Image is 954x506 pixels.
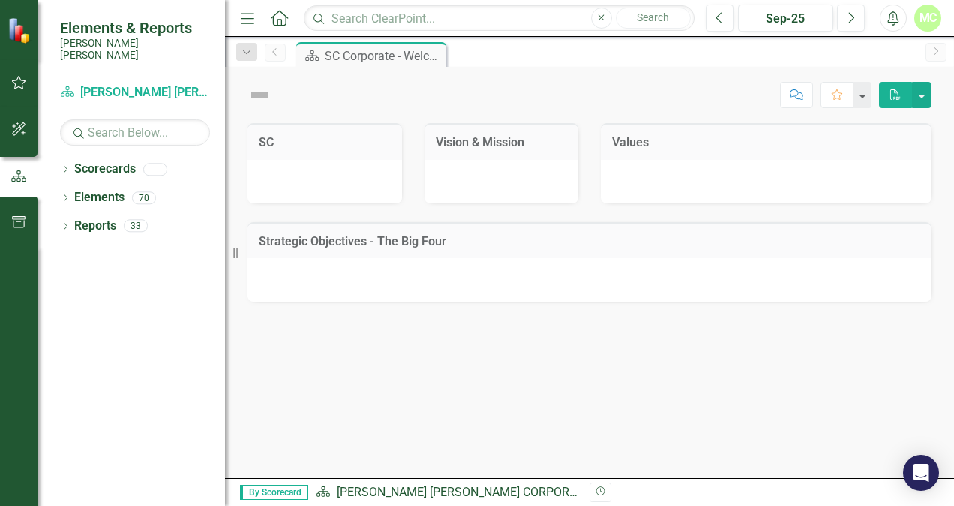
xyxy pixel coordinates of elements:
[60,37,210,62] small: [PERSON_NAME] [PERSON_NAME]
[132,191,156,204] div: 70
[240,485,308,500] span: By Scorecard
[259,136,391,149] h3: SC
[316,484,578,501] div: »
[60,119,210,146] input: Search Below...
[743,10,828,28] div: Sep-25
[74,218,116,235] a: Reports
[247,83,271,107] img: Not Defined
[60,19,210,37] span: Elements & Reports
[637,11,669,23] span: Search
[304,5,694,32] input: Search ClearPoint...
[60,84,210,101] a: [PERSON_NAME] [PERSON_NAME] CORPORATE Balanced Scorecard
[616,8,691,29] button: Search
[903,455,939,491] div: Open Intercom Messenger
[74,189,124,206] a: Elements
[914,5,941,32] button: MC
[74,161,136,178] a: Scorecards
[436,136,568,149] h3: Vision & Mission
[325,47,442,65] div: SC Corporate - Welcome to ClearPoint
[7,17,34,44] img: ClearPoint Strategy
[124,220,148,233] div: 33
[259,235,920,248] h3: Strategic Objectives - The Big Four
[738,5,833,32] button: Sep-25
[612,136,920,149] h3: Values
[337,485,699,499] a: [PERSON_NAME] [PERSON_NAME] CORPORATE Balanced Scorecard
